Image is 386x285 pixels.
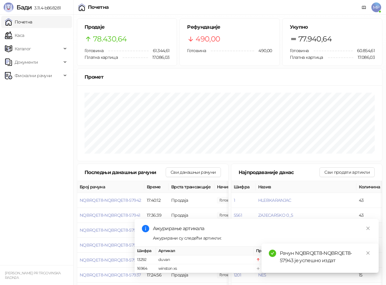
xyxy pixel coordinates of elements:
[169,193,215,208] td: Продаја
[166,167,221,177] button: Сви данашњи рачуни
[156,247,254,255] th: Артикал
[144,181,169,193] th: Време
[356,181,384,193] th: Количина
[80,198,141,203] button: NQBRQET8-NQBRQET8-57942
[15,56,38,68] span: Документи
[85,55,118,60] span: Платна картица
[234,212,242,218] button: 5561
[290,55,323,60] span: Платна картица
[217,212,238,219] span: 619,00
[366,226,370,230] span: close
[77,181,144,193] th: Број рачуна
[196,33,220,45] span: 490,00
[16,4,32,11] span: Бади
[153,235,371,241] div: Ажурирани су следећи артикли:
[135,255,156,264] td: 13292
[153,225,371,232] div: Ажурирање артикала
[290,48,309,53] span: Готовина
[4,2,13,12] img: Logo
[187,48,206,53] span: Готовина
[290,23,375,31] h5: Укупно
[5,16,32,28] a: Почетна
[80,257,141,263] button: NQBRQET8-NQBRQET8-57938
[85,169,166,176] div: Последњи данашњи рачуни
[215,181,276,193] th: Начини плаћања
[231,181,256,193] th: Шифра
[353,54,375,61] span: 17.086,03
[149,47,169,54] span: 61.344,61
[15,69,52,82] span: Фискални рачуни
[80,242,141,248] button: NQBRQET8-NQBRQET8-57939
[234,198,235,203] button: 1
[156,255,254,264] td: duvan
[5,29,24,41] a: Каса
[135,247,156,255] th: Шифра
[254,247,299,255] th: Промена
[80,272,141,278] button: NQBRQET8-NQBRQET8-57937
[254,47,272,54] span: 490,00
[258,198,291,203] button: HLEBKARANJAC
[353,47,375,54] span: 60.854,61
[169,181,215,193] th: Врста трансакције
[88,5,109,10] div: Почетна
[359,2,369,12] a: Документација
[356,208,384,223] td: 43
[15,43,31,55] span: Каталог
[85,73,375,81] div: Промет
[156,264,254,273] td: winston xs
[169,208,215,223] td: Продаја
[371,2,381,12] span: MP
[85,48,103,53] span: Готовина
[366,251,370,255] span: close
[319,167,375,177] button: Сви продати артикли
[85,23,169,31] h5: Продаје
[135,264,156,273] td: 16964
[148,54,169,61] span: 17.086,03
[80,227,141,233] button: NQBRQET8-NQBRQET8-57940
[365,225,371,232] a: Close
[32,5,61,11] span: 3.11.4-b868281
[298,33,332,45] span: 77.940,64
[356,193,384,208] td: 43
[142,225,149,232] span: info-circle
[280,250,371,264] div: Рачун NQBRQET8-NQBRQET8-57943 је успешно издат
[269,250,276,257] span: check-circle
[144,193,169,208] td: 17:40:12
[239,169,320,176] div: Најпродаваније данас
[144,208,169,223] td: 17:36:39
[256,181,356,193] th: Назив
[217,197,238,204] span: 90,00
[365,250,371,256] a: Close
[187,23,272,31] h5: Рефундације
[5,271,61,280] small: [PERSON_NAME] PR TRGOVINSKA RADNJA
[258,212,293,218] button: ZAJECARSKO 0_5
[93,33,127,45] span: 78.430,64
[80,212,140,218] button: NQBRQET8-NQBRQET8-57941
